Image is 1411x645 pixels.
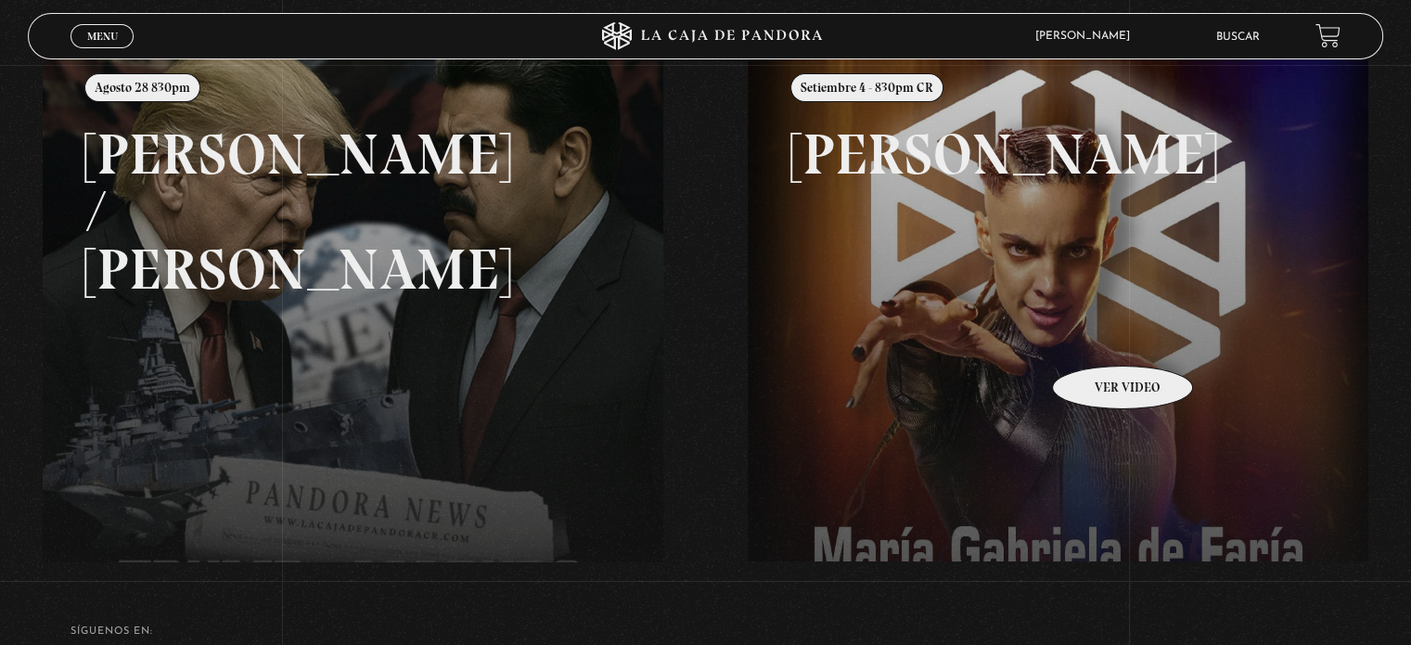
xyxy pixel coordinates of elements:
a: View your shopping cart [1315,23,1340,48]
span: Cerrar [81,46,124,59]
a: Buscar [1216,32,1260,43]
span: [PERSON_NAME] [1026,31,1148,42]
span: Menu [87,31,118,42]
h4: SÍguenos en: [71,626,1340,637]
